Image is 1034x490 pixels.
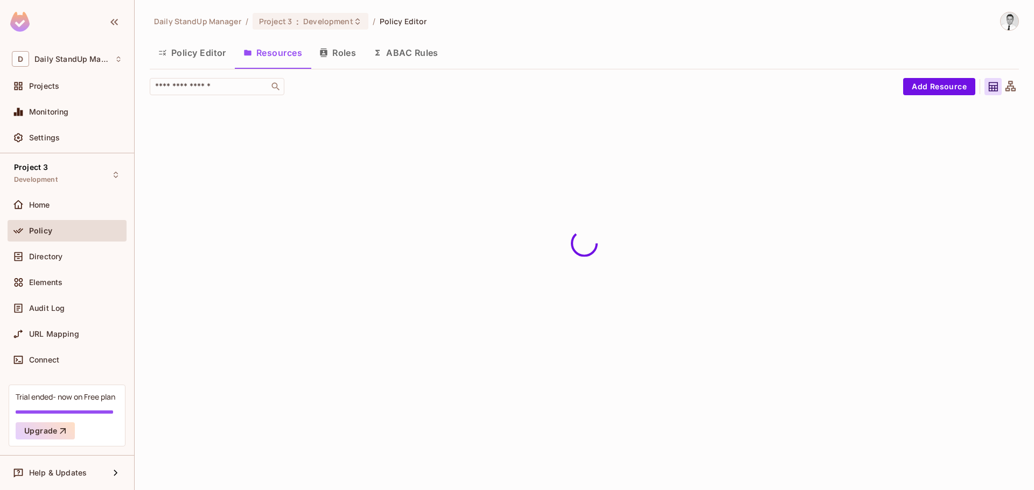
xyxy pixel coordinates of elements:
[246,16,248,26] li: /
[29,201,50,209] span: Home
[16,392,115,402] div: Trial ended- now on Free plan
[29,108,69,116] span: Monitoring
[29,226,52,235] span: Policy
[29,356,59,364] span: Connect
[154,16,241,26] span: the active workspace
[259,16,292,26] span: Project 3
[373,16,375,26] li: /
[903,78,975,95] button: Add Resource
[29,330,79,338] span: URL Mapping
[10,12,30,32] img: SReyMgAAAABJRU5ErkJggg==
[303,16,353,26] span: Development
[1001,12,1018,30] img: Goran Jovanovic
[29,278,62,287] span: Elements
[12,51,29,67] span: D
[365,39,447,66] button: ABAC Rules
[14,163,48,172] span: Project 3
[296,17,299,26] span: :
[29,252,62,261] span: Directory
[29,133,60,142] span: Settings
[34,55,109,63] span: Workspace: Daily StandUp Manager
[29,468,87,477] span: Help & Updates
[29,304,65,313] span: Audit Log
[29,82,59,90] span: Projects
[16,422,75,439] button: Upgrade
[150,39,235,66] button: Policy Editor
[235,39,311,66] button: Resources
[311,39,365,66] button: Roles
[380,16,427,26] span: Policy Editor
[14,175,58,184] span: Development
